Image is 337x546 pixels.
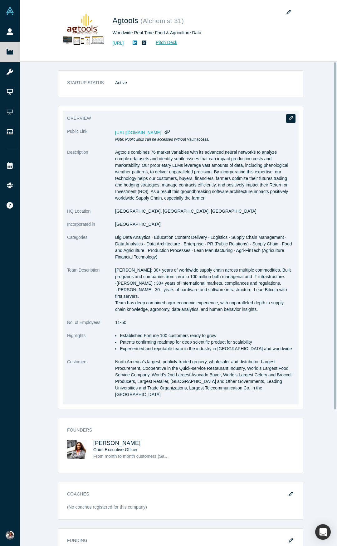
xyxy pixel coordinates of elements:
[113,30,287,36] div: Worldwide Real Time Food & Agriculture Data
[67,115,286,122] h3: overview
[67,359,115,404] dt: Customers
[149,39,178,46] a: Pitch Deck
[115,137,209,142] em: Note: Public links can be accessed without Vault access.
[120,339,294,345] li: Patents confirming roadmap for deep scientific product for scalability
[120,332,294,339] li: Established Fortune 100 customers ready to grow
[93,447,138,452] span: Chief Executive Officer
[67,221,115,234] dt: Incorporated in
[115,319,294,326] dd: 11-50
[67,234,115,267] dt: Categories
[115,149,294,201] p: Agtools combines 76 market variables with its advanced neural networks to analyze complex dataset...
[113,40,124,46] a: [URL]
[115,267,294,313] p: [PERSON_NAME]: 30+ years of worldwide supply chain across multiple commodities. Built programs an...
[115,359,294,398] dd: North America’s largest, publicly-traded grocery, wholesaler and distributor, Largest Procurement...
[115,221,294,228] dd: [GEOGRAPHIC_DATA]
[67,128,87,135] span: Public Link
[93,440,141,446] a: [PERSON_NAME]
[67,537,286,544] h3: Funding
[67,491,286,497] h3: Coaches
[140,17,184,24] small: ( Alchemist 31 )
[67,319,115,332] dt: No. of Employees
[113,16,141,25] span: Agtools
[115,80,294,86] dd: Active
[67,149,115,208] dt: Description
[115,235,292,259] span: Big Data Analytics · Education Content Delivery · Logistics · Supply Chain Management · Data Anal...
[67,440,87,459] img: Martha Montoya's Profile Image
[67,208,115,221] dt: HQ Location
[60,9,104,53] img: Agtools's Logo
[6,7,14,15] img: Alchemist Vault Logo
[93,454,313,459] span: From month to month customers (SaaS) to Enterprise multiyear contracts (Enterprise), Internationa...
[6,531,14,539] img: Martha Montoya's Account
[120,345,294,352] li: Experienced and reputable team in the industry in [GEOGRAPHIC_DATA] and worldwide
[67,332,115,359] dt: Highlights
[67,80,115,93] dt: STARTUP STATUS
[67,427,286,433] h3: Founders
[67,504,294,515] div: (No coaches registered for this company)
[115,208,294,215] dd: [GEOGRAPHIC_DATA], [GEOGRAPHIC_DATA], [GEOGRAPHIC_DATA]
[115,130,161,135] span: [URL][DOMAIN_NAME]
[67,267,115,319] dt: Team Description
